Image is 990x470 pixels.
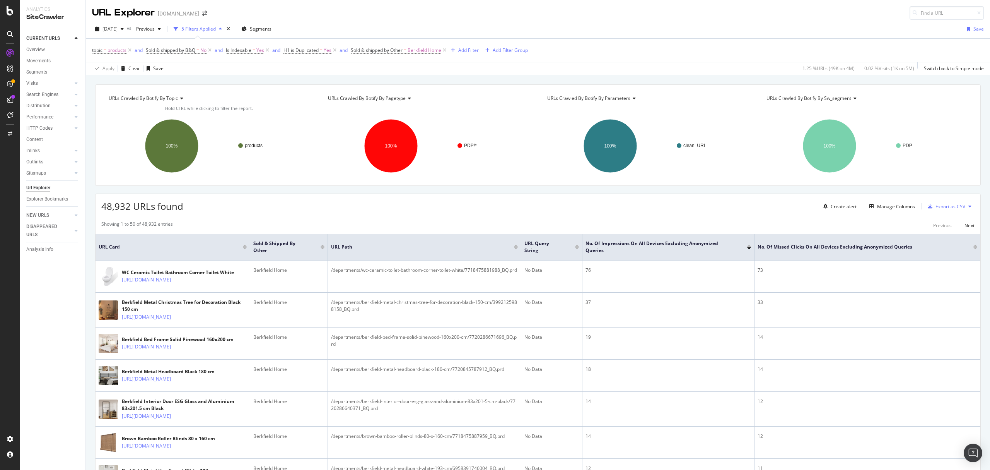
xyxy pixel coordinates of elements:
[202,11,207,16] div: arrow-right-arrow-left
[99,433,118,452] img: main image
[964,221,975,230] button: Next
[524,433,579,440] div: No Data
[933,222,952,229] div: Previous
[585,267,751,274] div: 76
[26,147,40,155] div: Inlinks
[128,65,140,72] div: Clear
[101,200,183,213] span: 48,932 URLs found
[877,203,915,210] div: Manage Columns
[99,400,118,419] img: main image
[546,92,748,105] h4: URLs Crawled By Botify By parameters
[26,34,60,43] div: CURRENT URLS
[758,433,977,440] div: 12
[540,112,753,180] svg: A chart.
[99,366,118,385] img: main image
[26,195,68,203] div: Explorer Bookmarks
[404,47,406,53] span: =
[482,46,528,55] button: Add Filter Group
[165,105,253,111] span: Hold CTRL while clicking to filter the report.
[99,244,241,250] span: URL Card
[864,65,914,72] div: 0.02 % Visits ( 1K on 5M )
[26,13,79,22] div: SiteCrawler
[26,169,72,177] a: Sitemaps
[26,91,72,99] a: Search Engines
[92,62,114,75] button: Apply
[215,46,223,54] button: and
[524,240,563,254] span: URL Query String
[122,269,234,276] div: WC Ceramic Toilet Bathroom Corner Toilet White
[524,267,579,274] div: No Data
[102,65,114,72] div: Apply
[181,26,216,32] div: 5 Filters Applied
[26,223,65,239] div: DISAPPEARED URLS
[133,26,155,32] span: Previous
[925,200,965,213] button: Export as CSV
[26,34,72,43] a: CURRENT URLS
[135,47,143,53] div: and
[253,366,324,373] div: Berkfield Home
[253,299,324,306] div: Berkfield Home
[547,95,630,101] span: URLs Crawled By Botify By parameters
[122,398,247,412] div: Berkfield Interior Door ESG Glass and Aluminium 83x201.5 cm Black
[408,45,441,56] span: Berkfield Home
[585,366,751,373] div: 18
[143,62,164,75] button: Save
[331,398,518,412] div: /departments/berkfield-interior-door-esg-glass-and-aluminium-83x201-5-cm-black/7720286640371_BQ.prd
[26,136,43,144] div: Content
[331,299,518,313] div: /departments/berkfield-metal-christmas-tree-for-decoration-black-150-cm/3992125988158_BQ.prd
[225,25,232,33] div: times
[122,276,171,284] a: [URL][DOMAIN_NAME]
[973,26,984,32] div: Save
[493,47,528,53] div: Add Filter Group
[326,92,529,105] h4: URLs Crawled By Botify By pagetype
[122,299,247,313] div: Berkfield Metal Christmas Tree for Decoration Black 150 cm
[153,65,164,72] div: Save
[340,46,348,54] button: and
[324,45,331,56] span: Yes
[135,46,143,54] button: and
[26,184,50,192] div: Url Explorer
[26,158,43,166] div: Outlinks
[283,47,319,53] span: H1 is Duplicated
[196,47,199,53] span: =
[26,211,49,220] div: NEW URLS
[758,334,977,341] div: 14
[758,244,962,250] span: No. of Missed Clicks On All Devices excluding anonymized queries
[351,47,403,53] span: Sold & shipped by Other
[964,222,975,229] div: Next
[171,23,225,35] button: 5 Filters Applied
[101,112,315,180] svg: A chart.
[759,112,973,180] svg: A chart.
[766,95,851,101] span: URLs Crawled By Botify By sw_segment
[340,47,348,53] div: and
[109,95,178,101] span: URLs Crawled By Botify By topic
[26,158,72,166] a: Outlinks
[758,299,977,306] div: 33
[331,433,518,440] div: /departments/brown-bamboo-roller-blinds-80-x-160-cm/7718475887959_BQ.prd
[26,245,53,254] div: Analysis Info
[585,240,736,254] span: No. of Impressions On All Devices excluding anonymized queries
[802,65,855,72] div: 1.25 % URLs ( 49K on 4M )
[604,143,616,149] text: 100%
[331,267,518,274] div: /departments/wc-ceramic-toilet-bathroom-corner-toilet-white/7718475881988_BQ.prd
[26,245,80,254] a: Analysis Info
[253,398,324,405] div: Berkfield Home
[122,313,171,321] a: [URL][DOMAIN_NAME]
[765,92,968,105] h4: URLs Crawled By Botify By sw_segment
[331,366,518,373] div: /departments/berkfield-metal-headboard-black-180-cm/7720845787912_BQ.prd
[26,68,80,76] a: Segments
[26,124,53,132] div: HTTP Codes
[585,433,751,440] div: 14
[238,23,275,35] button: Segments
[321,112,534,180] svg: A chart.
[253,47,255,53] span: =
[26,147,72,155] a: Inlinks
[824,143,836,149] text: 100%
[127,25,133,31] span: vs
[26,113,72,121] a: Performance
[26,91,58,99] div: Search Engines
[924,65,984,72] div: Switch back to Simple mode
